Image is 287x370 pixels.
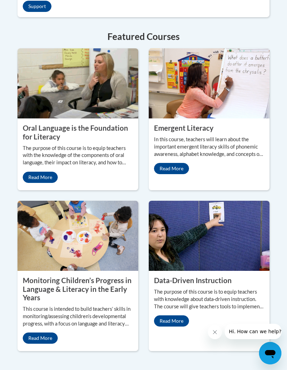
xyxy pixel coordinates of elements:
[17,48,138,118] img: Oral Language is the Foundation for Literacy
[154,163,189,174] a: Read More
[17,30,269,43] h4: Featured Courses
[154,276,232,285] property: Data-Driven Instruction
[154,315,189,327] a: Read More
[23,276,132,302] property: Monitoring Children’s Progress in Language & Literacy in the Early Years
[154,136,264,158] p: In this course, teachers will learn about the important emergent literacy skills of phonemic awar...
[23,1,51,12] a: Support
[149,48,269,118] img: Emergent Literacy
[23,172,58,183] a: Read More
[259,342,281,364] iframe: Button to launch messaging window
[154,288,264,310] p: The purpose of this course is to equip teachers with knowledge about data-driven instruction. The...
[23,306,133,328] p: This course is intended to build teachers’ skills in monitoring/assessing children’s developmenta...
[17,201,138,271] img: Monitoring Children’s Progress in Language & Literacy in the Early Years
[23,333,58,344] a: Read More
[149,201,269,271] img: Data-Driven Instruction
[23,145,133,167] p: The purpose of this course is to equip teachers with the knowledge of the components of oral lang...
[208,325,222,339] iframe: Close message
[23,124,128,141] property: Oral Language is the Foundation for Literacy
[225,324,281,339] iframe: Message from company
[154,124,213,132] property: Emergent Literacy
